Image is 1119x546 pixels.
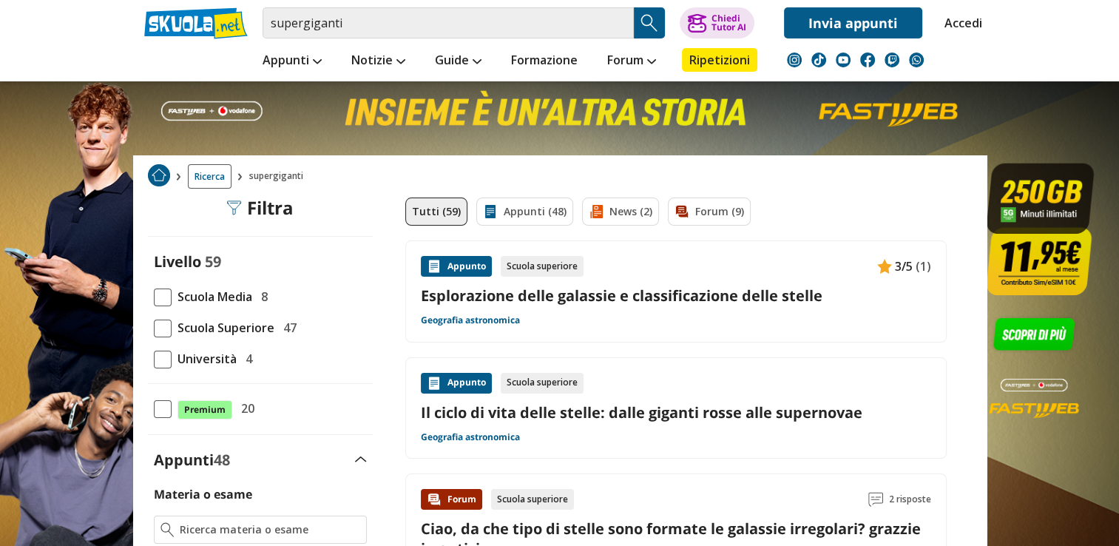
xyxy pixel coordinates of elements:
[885,53,899,67] img: twitch
[507,48,581,75] a: Formazione
[355,456,367,462] img: Apri e chiudi sezione
[188,164,231,189] a: Ricerca
[787,53,802,67] img: instagram
[421,256,492,277] div: Appunto
[154,450,230,470] label: Appunti
[421,373,492,394] div: Appunto
[604,48,660,75] a: Forum
[154,486,252,502] label: Materia o esame
[178,400,232,419] span: Premium
[427,376,442,391] img: Appunti contenuto
[421,489,482,510] div: Forum
[889,489,931,510] span: 2 risposte
[680,7,754,38] button: ChiediTutor AI
[259,48,325,75] a: Appunti
[421,286,931,306] a: Esplorazione delle galassie e classificazione delle stelle
[589,204,604,219] img: News filtro contenuto
[421,402,931,422] a: Il ciclo di vita delle stelle: dalle giganti rosse alle supernovae
[172,349,237,368] span: Università
[638,12,660,34] img: Cerca appunti, riassunti o versioni
[860,53,875,67] img: facebook
[909,53,924,67] img: WhatsApp
[634,7,665,38] button: Search Button
[877,259,892,274] img: Appunti contenuto
[421,314,520,326] a: Geografia astronomica
[895,257,913,276] span: 3/5
[431,48,485,75] a: Guide
[868,492,883,507] img: Commenti lettura
[205,252,221,272] span: 59
[172,318,274,337] span: Scuola Superiore
[427,492,442,507] img: Forum contenuto
[405,198,467,226] a: Tutti (59)
[160,522,175,537] img: Ricerca materia o esame
[172,287,252,306] span: Scuola Media
[682,48,757,72] a: Ripetizioni
[491,489,574,510] div: Scuola superiore
[501,256,584,277] div: Scuola superiore
[226,200,241,215] img: Filtra filtri mobile
[501,373,584,394] div: Scuola superiore
[582,198,659,226] a: News (2)
[214,450,230,470] span: 48
[427,259,442,274] img: Appunti contenuto
[249,164,309,189] span: supergiganti
[277,318,297,337] span: 47
[148,164,170,186] img: Home
[263,7,634,38] input: Cerca appunti, riassunti o versioni
[348,48,409,75] a: Notizie
[255,287,268,306] span: 8
[148,164,170,189] a: Home
[226,198,294,218] div: Filtra
[916,257,931,276] span: (1)
[421,431,520,443] a: Geografia astronomica
[668,198,751,226] a: Forum (9)
[944,7,976,38] a: Accedi
[180,522,359,537] input: Ricerca materia o esame
[235,399,254,418] span: 20
[711,14,746,32] div: Chiedi Tutor AI
[240,349,252,368] span: 4
[154,252,201,272] label: Livello
[836,53,851,67] img: youtube
[784,7,922,38] a: Invia appunti
[483,204,498,219] img: Appunti filtro contenuto
[675,204,689,219] img: Forum filtro contenuto
[476,198,573,226] a: Appunti (48)
[811,53,826,67] img: tiktok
